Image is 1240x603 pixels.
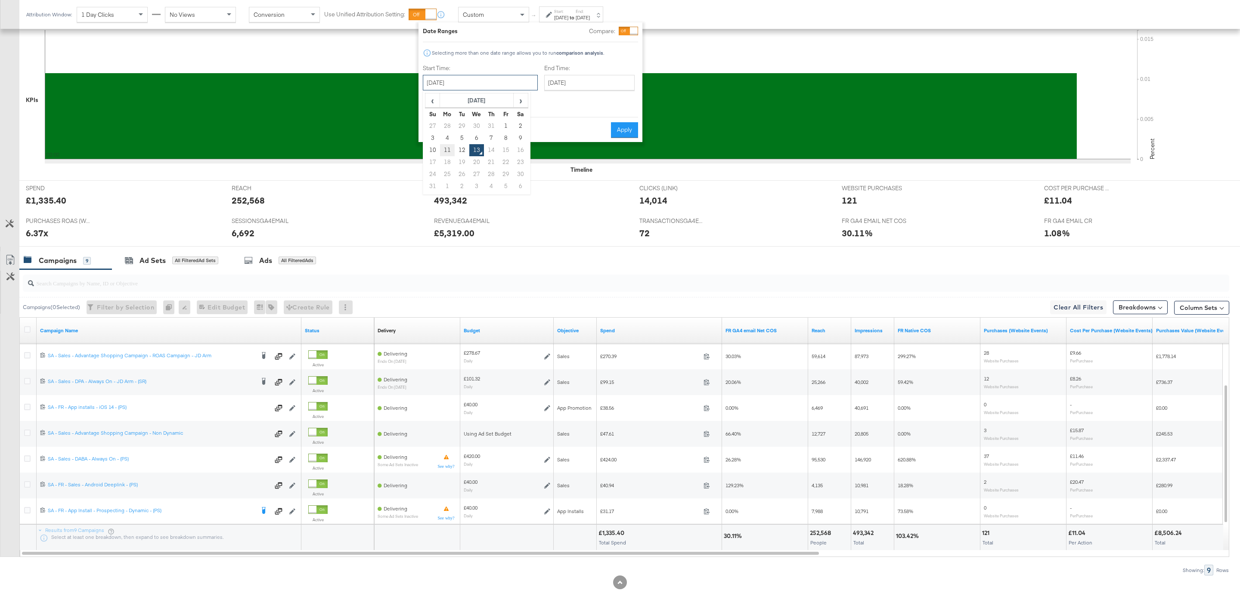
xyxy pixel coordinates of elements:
span: Sales [557,482,570,489]
th: Fr [499,108,513,120]
span: Delivering [384,405,407,411]
span: TRANSACTIONSGA4EMAIL [639,217,704,225]
span: Total [853,539,864,546]
sub: Website Purchases [984,461,1019,467]
td: 31 [484,120,499,132]
span: 73.58% [898,508,913,514]
span: Total [1155,539,1166,546]
td: 30 [469,120,484,132]
span: £20.47 [1070,479,1084,485]
span: SESSIONSGA4EMAIL [232,217,296,225]
span: 7,988 [812,508,823,514]
sub: Daily [464,487,473,492]
sub: ends on [DATE] [378,385,407,390]
div: £11.04 [1044,194,1072,207]
div: 121 [982,529,992,537]
span: 26.28% [725,456,741,463]
span: CLICKS (LINK) [639,184,704,192]
span: 40,002 [855,379,868,385]
label: Active [308,491,328,497]
span: 18.28% [898,482,913,489]
span: £31.17 [600,508,700,514]
td: 17 [425,156,440,168]
div: [DATE] [576,14,590,21]
span: REACH [232,184,296,192]
span: 0 [984,401,986,408]
a: The total amount spent to date. [600,327,719,334]
button: Clear All Filters [1050,300,1107,314]
span: £2,337.47 [1156,456,1176,463]
sub: Website Purchases [984,358,1019,363]
td: 11 [440,144,455,156]
span: 87,973 [855,353,868,359]
a: SA - Sales - Advantage Shopping Campaign - ROAS Campaign - JD Arm [48,352,254,361]
a: SA - Sales - DPA - Always On - JD Arm - (SR) [48,378,254,387]
span: Sales [557,430,570,437]
span: £8.26 [1070,375,1081,382]
div: Ads [259,256,272,266]
td: 18 [440,156,455,168]
div: 72 [639,227,650,239]
span: £0.00 [1156,508,1167,514]
span: £11.46 [1070,453,1084,459]
sub: Per Purchase [1070,410,1093,415]
div: Using Ad Set Budget [464,430,550,437]
th: Sa [513,108,528,120]
span: 620.88% [898,456,916,463]
sub: Per Purchase [1070,513,1093,518]
td: 26 [455,168,469,180]
span: 66.40% [725,430,741,437]
strong: comparison analysis [556,49,603,56]
span: - [1070,504,1072,511]
a: The average cost for each purchase tracked by your Custom Audience pixel on your website after pe... [1070,327,1153,334]
label: Active [308,388,328,393]
span: No Views [170,11,195,19]
span: App Installs [557,508,584,514]
span: £245.53 [1156,430,1172,437]
span: People [810,539,827,546]
span: £280.99 [1156,482,1172,489]
td: 3 [425,132,440,144]
td: 28 [440,120,455,132]
span: 40,691 [855,405,868,411]
sub: Website Purchases [984,513,1019,518]
th: [DATE] [440,93,514,108]
div: 9 [83,257,91,265]
button: Breakdowns [1113,300,1168,314]
a: Reflects the ability of your Ad Campaign to achieve delivery based on ad states, schedule and bud... [378,327,396,334]
div: £5,319.00 [434,227,474,239]
div: £101.32 [464,375,480,382]
div: 103.42% [896,532,921,540]
sub: Daily [464,410,473,415]
sub: Daily [464,513,473,518]
a: SA - FR - App Install - Prospecting - Dynamic - (PS) [48,507,254,516]
span: £99.15 [600,379,700,385]
span: Custom [463,11,484,19]
sub: Per Purchase [1070,461,1093,467]
label: Active [308,439,328,445]
label: End: [576,9,590,14]
span: Sales [557,379,570,385]
label: Compare: [589,27,615,35]
div: £11.04 [1068,529,1088,537]
a: SA - Sales - DABA - Always On - (PS) [48,455,270,464]
div: 493,342 [853,529,876,537]
span: 10,981 [855,482,868,489]
td: 4 [484,180,499,192]
div: £420.00 [464,453,480,460]
span: 2 [984,479,986,485]
span: Delivering [384,350,407,357]
th: Th [484,108,499,120]
div: 121 [842,194,857,207]
div: Rows [1216,567,1229,573]
div: Delivery [378,327,396,334]
span: £270.39 [600,353,700,359]
td: 21 [484,156,499,168]
td: 2 [455,180,469,192]
span: 0.00% [898,405,911,411]
span: £424.00 [600,456,700,463]
td: 3 [469,180,484,192]
div: SA - Sales - DABA - Always On - (PS) [48,455,270,462]
span: 0.00% [725,405,738,411]
div: 14,014 [639,194,667,207]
